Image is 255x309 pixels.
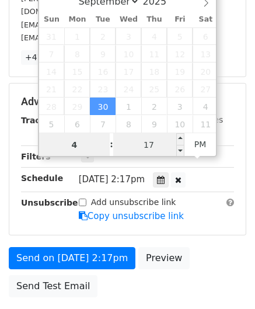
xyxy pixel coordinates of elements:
[167,27,193,45] span: September 5, 2025
[167,45,193,63] span: September 12, 2025
[9,275,97,297] a: Send Test Email
[193,80,218,98] span: September 27, 2025
[141,98,167,115] span: October 2, 2025
[39,98,65,115] span: September 28, 2025
[39,115,65,133] span: October 5, 2025
[90,45,116,63] span: September 9, 2025
[193,63,218,80] span: September 20, 2025
[116,63,141,80] span: September 17, 2025
[90,27,116,45] span: September 2, 2025
[39,63,65,80] span: September 14, 2025
[39,80,65,98] span: September 21, 2025
[116,115,141,133] span: October 8, 2025
[21,152,51,161] strong: Filters
[193,98,218,115] span: October 4, 2025
[141,45,167,63] span: September 11, 2025
[138,247,190,269] a: Preview
[184,133,216,156] span: Click to toggle
[21,50,70,65] a: +47 more
[39,45,65,63] span: September 7, 2025
[141,115,167,133] span: October 9, 2025
[64,80,90,98] span: September 22, 2025
[21,198,78,207] strong: Unsubscribe
[39,16,65,23] span: Sun
[79,211,184,221] a: Copy unsubscribe link
[116,45,141,63] span: September 10, 2025
[167,98,193,115] span: October 3, 2025
[64,16,90,23] span: Mon
[141,16,167,23] span: Thu
[90,16,116,23] span: Tue
[21,173,63,183] strong: Schedule
[79,174,145,185] span: [DATE] 2:17pm
[64,63,90,80] span: September 15, 2025
[64,45,90,63] span: September 8, 2025
[39,27,65,45] span: August 31, 2025
[116,16,141,23] span: Wed
[21,20,151,29] small: [EMAIL_ADDRESS][DOMAIN_NAME]
[110,133,113,156] span: :
[193,115,218,133] span: October 11, 2025
[167,63,193,80] span: September 19, 2025
[64,27,90,45] span: September 1, 2025
[193,16,218,23] span: Sat
[21,95,234,108] h5: Advanced
[141,80,167,98] span: September 25, 2025
[21,33,151,42] small: [EMAIL_ADDRESS][DOMAIN_NAME]
[90,98,116,115] span: September 30, 2025
[90,115,116,133] span: October 7, 2025
[64,98,90,115] span: September 29, 2025
[90,63,116,80] span: September 16, 2025
[193,27,218,45] span: September 6, 2025
[193,45,218,63] span: September 13, 2025
[39,133,110,157] input: Hour
[116,27,141,45] span: September 3, 2025
[9,247,135,269] a: Send on [DATE] 2:17pm
[167,16,193,23] span: Fri
[116,98,141,115] span: October 1, 2025
[64,115,90,133] span: October 6, 2025
[116,80,141,98] span: September 24, 2025
[167,115,193,133] span: October 10, 2025
[141,63,167,80] span: September 18, 2025
[141,27,167,45] span: September 4, 2025
[91,196,176,209] label: Add unsubscribe link
[21,116,60,125] strong: Tracking
[167,80,193,98] span: September 26, 2025
[113,133,184,157] input: Minute
[197,253,255,309] iframe: Chat Widget
[90,80,116,98] span: September 23, 2025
